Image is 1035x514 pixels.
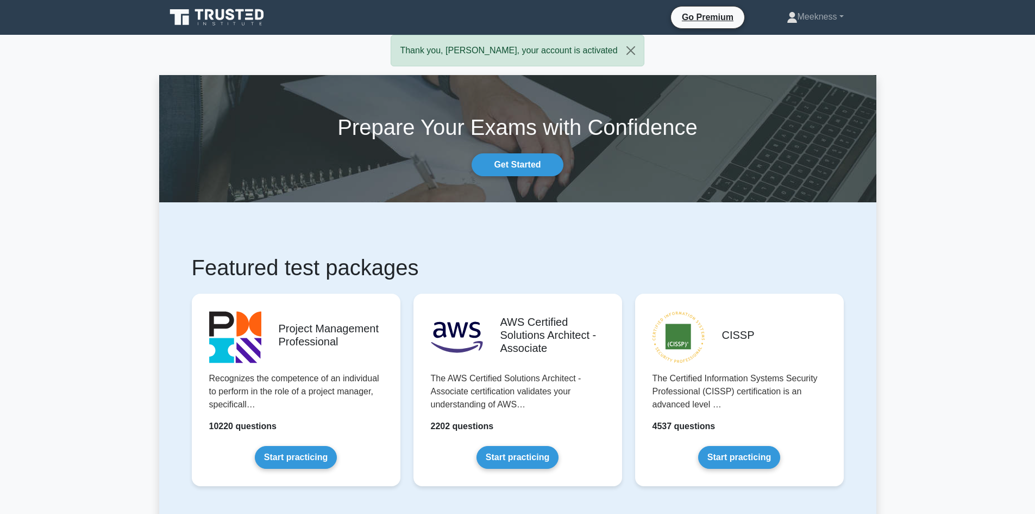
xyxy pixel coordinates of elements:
[476,446,559,469] a: Start practicing
[391,35,644,66] div: Thank you, [PERSON_NAME], your account is activated
[761,6,870,28] a: Meekness
[472,153,563,176] a: Get Started
[255,446,337,469] a: Start practicing
[618,35,644,66] button: Close
[159,114,876,140] h1: Prepare Your Exams with Confidence
[698,446,780,469] a: Start practicing
[675,10,740,24] a: Go Premium
[192,255,844,281] h1: Featured test packages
